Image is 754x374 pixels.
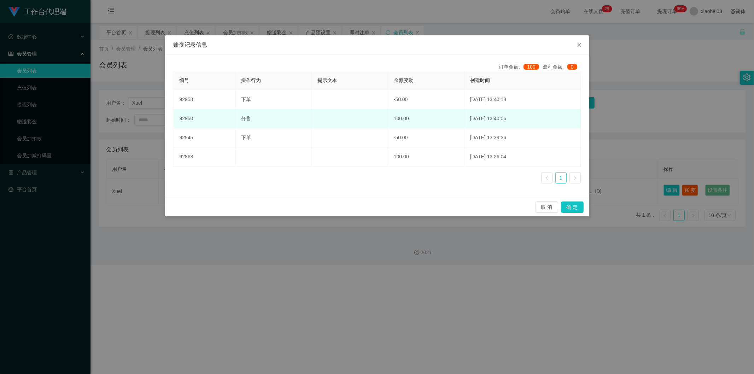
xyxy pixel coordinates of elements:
[561,201,584,213] button: 确 定
[545,176,549,180] i: 图标: left
[174,128,236,147] td: 92945
[556,173,566,183] a: 1
[174,109,236,128] td: 92950
[541,172,553,183] li: 上一页
[394,77,414,83] span: 金额变动
[499,63,543,71] div: 订单金额:
[388,147,464,166] td: 100.00
[470,77,490,83] span: 创建时间
[569,35,589,55] button: Close
[543,63,581,71] div: 盈利金额:
[464,90,581,109] td: [DATE] 13:40:18
[569,172,581,183] li: 下一页
[235,109,312,128] td: 分售
[464,147,581,166] td: [DATE] 13:26:04
[235,90,312,109] td: 下单
[536,201,558,213] button: 取 消
[174,41,581,49] div: 账变记录信息
[388,109,464,128] td: 100.00
[464,109,581,128] td: [DATE] 13:40:06
[555,172,567,183] li: 1
[317,77,337,83] span: 提示文本
[567,64,577,70] span: 0
[235,128,312,147] td: 下单
[577,42,582,48] i: 图标: close
[174,90,236,109] td: 92953
[241,77,261,83] span: 操作行为
[524,64,539,70] span: 100
[180,77,189,83] span: 编号
[388,128,464,147] td: -50.00
[388,90,464,109] td: -50.00
[573,176,577,180] i: 图标: right
[464,128,581,147] td: [DATE] 13:39:36
[174,147,236,166] td: 92868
